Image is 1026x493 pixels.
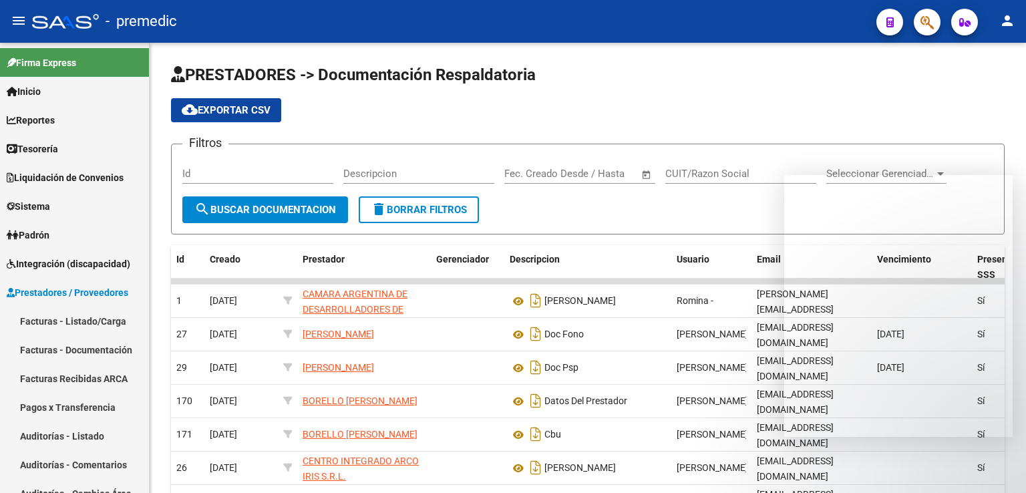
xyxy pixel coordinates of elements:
span: [DATE] [210,329,237,339]
span: [DATE] [210,295,237,306]
span: 29 [176,362,187,373]
span: Tesorería [7,142,58,156]
span: Padrón [7,228,49,242]
span: [PERSON_NAME] [544,463,616,474]
span: [PERSON_NAME] [677,329,748,339]
button: Borrar Filtros [359,196,479,223]
mat-icon: menu [11,13,27,29]
iframe: Intercom live chat mensaje [784,175,1013,437]
i: Descargar documento [527,357,544,378]
span: 171 [176,429,192,440]
datatable-header-cell: Prestador [297,245,431,289]
span: [EMAIL_ADDRESS][DOMAIN_NAME] [757,389,834,415]
span: 27 [176,329,187,339]
span: Sí [977,462,985,473]
datatable-header-cell: Usuario [671,245,751,289]
datatable-header-cell: Creado [204,245,278,289]
span: [EMAIL_ADDRESS][DOMAIN_NAME] [757,422,834,448]
datatable-header-cell: Descripcion [504,245,671,289]
span: BORELLO [PERSON_NAME] [303,395,417,406]
span: Reportes [7,113,55,128]
span: Prestadores / Proveedores [7,285,128,300]
span: [DATE] [210,362,237,373]
span: [PERSON_NAME] [677,429,748,440]
span: - premedic [106,7,177,36]
span: [DATE] [210,395,237,406]
datatable-header-cell: Id [171,245,204,289]
span: [PERSON_NAME] [303,329,374,339]
span: Doc Psp [544,363,578,373]
input: Fecha inicio [504,168,558,180]
span: [PERSON_NAME] [677,362,748,373]
span: [EMAIL_ADDRESS][DOMAIN_NAME] [757,355,834,381]
span: Datos Del Prestador [544,396,627,407]
i: Descargar documento [527,457,544,478]
span: Liquidación de Convenios [7,170,124,185]
span: [DATE] [210,429,237,440]
datatable-header-cell: Email [751,245,872,289]
span: Sistema [7,199,50,214]
span: Exportar CSV [182,104,271,116]
span: [PERSON_NAME] [677,395,748,406]
i: Descargar documento [527,424,544,445]
span: Cbu [544,430,561,440]
span: 170 [176,395,192,406]
span: Usuario [677,254,709,265]
h3: Filtros [182,134,228,152]
span: Doc Fono [544,329,584,340]
i: Descargar documento [527,390,544,412]
span: [EMAIL_ADDRESS][DOMAIN_NAME] [757,322,834,348]
mat-icon: person [999,13,1015,29]
span: BORELLO [PERSON_NAME] [303,429,417,440]
span: Creado [210,254,240,265]
span: 26 [176,462,187,473]
span: 1 [176,295,182,306]
span: [PERSON_NAME] [677,462,748,473]
mat-icon: delete [371,201,387,217]
span: Romina - [677,295,713,306]
span: CAMARA ARGENTINA DE DESARROLLADORES DE SOFTWARE INDEPENDIENTES [303,289,407,345]
button: Buscar Documentacion [182,196,348,223]
span: Firma Express [7,55,76,70]
span: Borrar Filtros [371,204,467,216]
input: Fecha fin [570,168,635,180]
span: Descripcion [510,254,560,265]
span: Inicio [7,84,41,99]
span: [PERSON_NAME] [544,296,616,307]
span: [EMAIL_ADDRESS][DOMAIN_NAME] [757,456,834,482]
iframe: Intercom live chat [981,448,1013,480]
button: Exportar CSV [171,98,281,122]
span: Id [176,254,184,265]
button: Open calendar [639,167,655,182]
mat-icon: cloud_download [182,102,198,118]
span: Seleccionar Gerenciador [826,168,934,180]
span: [PERSON_NAME] [303,362,374,373]
span: [PERSON_NAME][EMAIL_ADDRESS][DOMAIN_NAME] [757,289,834,330]
datatable-header-cell: Gerenciador [431,245,504,289]
span: Prestador [303,254,345,265]
span: CENTRO INTEGRADO ARCO IRIS S.R.L. [303,456,419,482]
span: PRESTADORES -> Documentación Respaldatoria [171,65,536,84]
span: Integración (discapacidad) [7,257,130,271]
i: Descargar documento [527,290,544,311]
mat-icon: search [194,201,210,217]
i: Descargar documento [527,323,544,345]
span: Gerenciador [436,254,489,265]
span: [DATE] [210,462,237,473]
span: Buscar Documentacion [194,204,336,216]
span: Email [757,254,781,265]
